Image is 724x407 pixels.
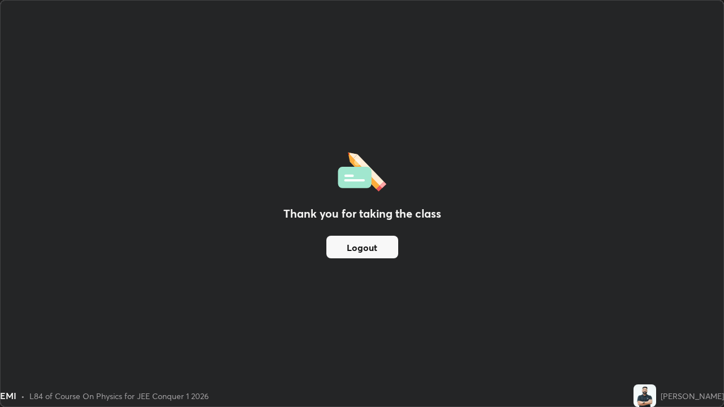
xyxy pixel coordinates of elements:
[633,384,656,407] img: a52c51f543ea4b2fa32221ed82e60da0.jpg
[326,236,398,258] button: Logout
[338,149,386,192] img: offlineFeedback.1438e8b3.svg
[661,390,724,402] div: [PERSON_NAME]
[21,390,25,402] div: •
[283,205,441,222] h2: Thank you for taking the class
[29,390,209,402] div: L84 of Course On Physics for JEE Conquer 1 2026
